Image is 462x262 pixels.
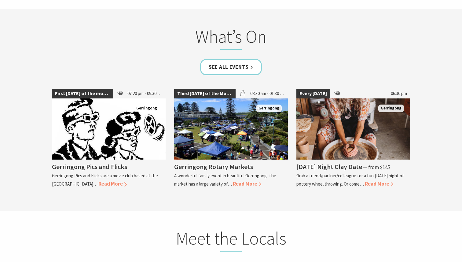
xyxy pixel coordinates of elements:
[363,164,390,171] span: ⁠— from $145
[200,59,262,75] a: See all Events
[365,180,393,187] span: Read More
[174,89,236,98] span: Third [DATE] of the Month
[111,228,351,252] h2: Meet the Locals
[174,162,253,171] h4: Gerringong Rotary Markets
[52,89,113,98] span: First [DATE] of the month
[296,98,410,160] img: Photo shows female sitting at pottery wheel with hands on a ball of clay
[174,173,276,187] p: A wonderful family event in beautiful Gerringong. The market has a large variety of…
[174,89,288,188] a: Third [DATE] of the Month 08:30 am - 01:30 pm Christmas Market and Street Parade Gerringong Gerri...
[111,26,351,50] h2: What’s On
[124,89,166,98] span: 07:20 pm - 09:30 pm
[52,162,127,171] h4: Gerringong Pics and Flicks
[52,173,158,187] p: Gerringong Pics and Flicks are a movie club based at the [GEOGRAPHIC_DATA]…
[98,180,127,187] span: Read More
[296,89,410,188] a: Every [DATE] 06:30 pm Photo shows female sitting at pottery wheel with hands on a ball of clay Ge...
[296,173,404,187] p: Grab a friend/partner/colleague for a fun [DATE] night of pottery wheel throwing. Or come…
[256,105,282,112] span: Gerringong
[233,180,261,187] span: Read More
[52,89,166,188] a: First [DATE] of the month 07:20 pm - 09:30 pm Gerringong Gerringong Pics and Flicks Gerringong Pi...
[296,89,330,98] span: Every [DATE]
[174,98,288,160] img: Christmas Market and Street Parade
[388,89,410,98] span: 06:30 pm
[296,162,362,171] h4: [DATE] Night Clay Date
[247,89,288,98] span: 08:30 am - 01:30 pm
[378,105,404,112] span: Gerringong
[134,105,159,112] span: Gerringong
